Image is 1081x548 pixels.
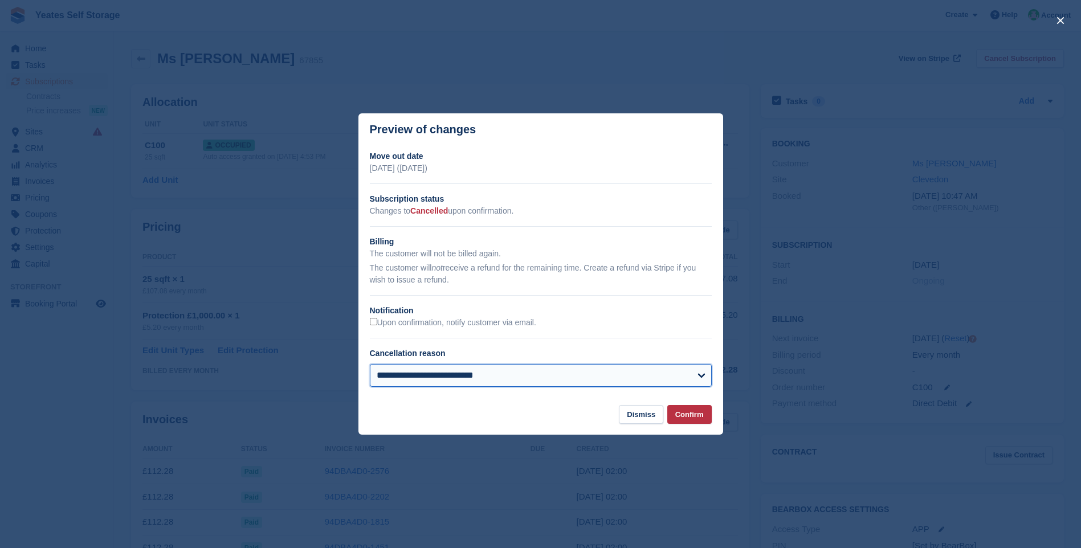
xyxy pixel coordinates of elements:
h2: Notification [370,305,712,317]
button: Dismiss [619,405,663,424]
input: Upon confirmation, notify customer via email. [370,318,377,325]
label: Upon confirmation, notify customer via email. [370,318,536,328]
h2: Move out date [370,150,712,162]
h2: Billing [370,236,712,248]
h2: Subscription status [370,193,712,205]
button: close [1051,11,1070,30]
p: [DATE] ([DATE]) [370,162,712,174]
span: Cancelled [410,206,448,215]
label: Cancellation reason [370,349,446,358]
em: not [431,263,442,272]
p: The customer will receive a refund for the remaining time. Create a refund via Stripe if you wish... [370,262,712,286]
p: The customer will not be billed again. [370,248,712,260]
button: Confirm [667,405,712,424]
p: Preview of changes [370,123,476,136]
p: Changes to upon confirmation. [370,205,712,217]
